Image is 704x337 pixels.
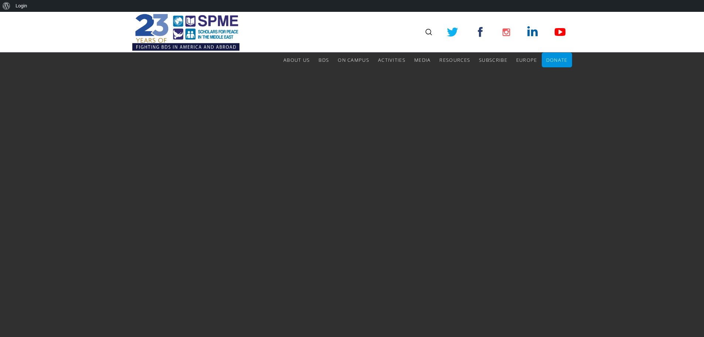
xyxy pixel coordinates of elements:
a: Donate [546,53,568,67]
span: Donate [546,57,568,63]
a: Europe [516,53,537,67]
img: SPME [132,12,239,53]
a: About Us [283,53,310,67]
a: Media [414,53,431,67]
span: On Campus [338,57,369,63]
a: Resources [439,53,470,67]
span: Subscribe [479,57,507,63]
span: BDS [319,57,329,63]
span: Resources [439,57,470,63]
span: Activities [378,57,405,63]
a: BDS [319,53,329,67]
a: On Campus [338,53,369,67]
span: Media [414,57,431,63]
a: Subscribe [479,53,507,67]
a: Activities [378,53,405,67]
span: Europe [516,57,537,63]
span: About Us [283,57,310,63]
